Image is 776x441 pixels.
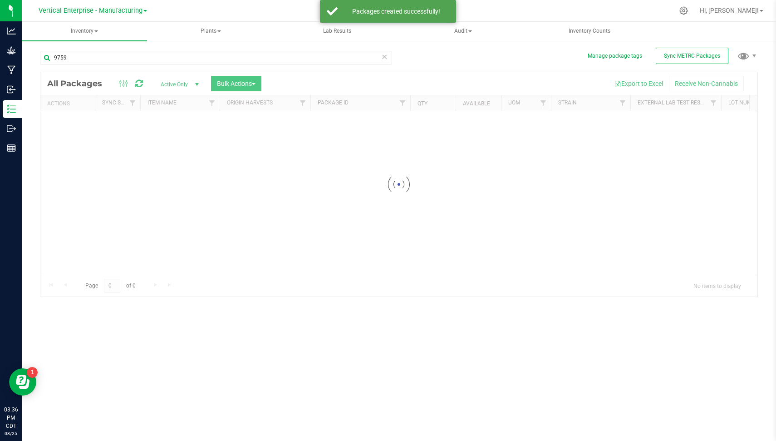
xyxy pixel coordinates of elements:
iframe: Resource center unread badge [27,367,38,378]
span: Audit [401,22,526,40]
div: Manage settings [678,6,689,15]
p: 08/25 [4,430,18,437]
inline-svg: Outbound [7,124,16,133]
a: Inventory Counts [527,22,652,41]
div: Packages created successfully! [343,7,449,16]
inline-svg: Grow [7,46,16,55]
span: Plants [148,22,273,40]
button: Sync METRC Packages [656,48,728,64]
inline-svg: Inventory [7,104,16,114]
inline-svg: Manufacturing [7,65,16,74]
a: Lab Results [275,22,400,41]
inline-svg: Analytics [7,26,16,35]
a: Audit [401,22,526,41]
span: Sync METRC Packages [664,53,720,59]
button: Manage package tags [588,52,642,60]
p: 03:36 PM CDT [4,406,18,430]
span: Inventory Counts [556,27,623,35]
span: Hi, [PERSON_NAME]! [700,7,759,14]
inline-svg: Reports [7,144,16,153]
a: Inventory [22,22,147,41]
a: Plants [148,22,273,41]
span: Clear [381,51,388,63]
span: Vertical Enterprise - Manufacturing [39,7,142,15]
input: Search Package ID, Item Name, SKU, Lot or Part Number... [40,51,392,64]
inline-svg: Inbound [7,85,16,94]
iframe: Resource center [9,368,36,396]
span: Lab Results [311,27,363,35]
